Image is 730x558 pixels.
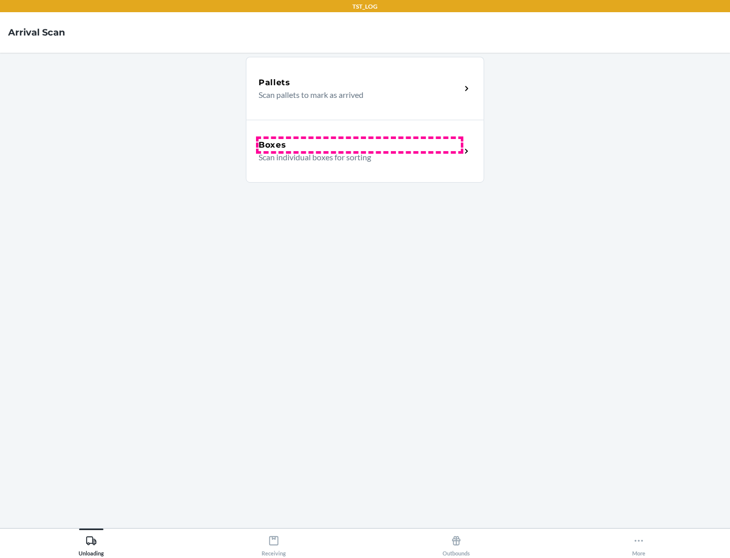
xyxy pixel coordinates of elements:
[365,529,547,556] button: Outbounds
[8,26,65,39] h4: Arrival Scan
[443,531,470,556] div: Outbounds
[182,529,365,556] button: Receiving
[79,531,104,556] div: Unloading
[547,529,730,556] button: More
[259,77,290,89] h5: Pallets
[246,57,484,120] a: PalletsScan pallets to mark as arrived
[246,120,484,183] a: BoxesScan individual boxes for sorting
[259,89,453,101] p: Scan pallets to mark as arrived
[259,139,286,151] h5: Boxes
[259,151,453,163] p: Scan individual boxes for sorting
[352,2,378,11] p: TST_LOG
[632,531,645,556] div: More
[262,531,286,556] div: Receiving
